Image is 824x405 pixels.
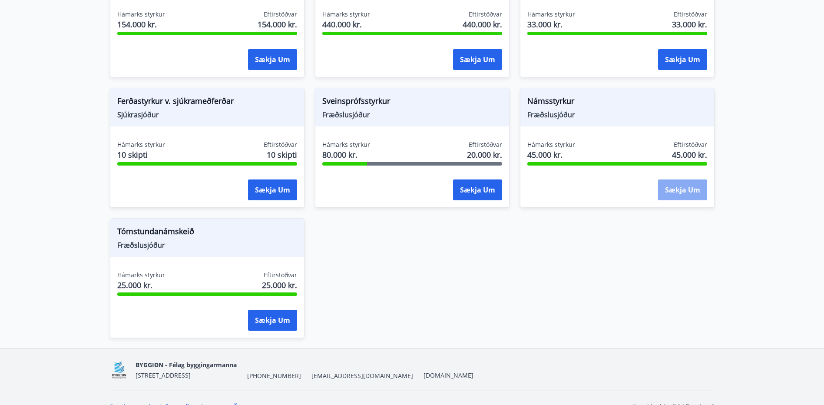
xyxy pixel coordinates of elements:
span: BYGGIÐN - Félag byggingarmanna [136,361,237,369]
span: Hámarks styrkur [527,140,575,149]
span: Hámarks styrkur [117,140,165,149]
span: 20.000 kr. [467,149,502,160]
span: [EMAIL_ADDRESS][DOMAIN_NAME] [311,372,413,380]
span: 440.000 kr. [463,19,502,30]
span: 25.000 kr. [117,279,165,291]
span: Fræðslusjóður [117,240,297,250]
span: 45.000 kr. [527,149,575,160]
span: 45.000 kr. [672,149,707,160]
button: Sækja um [658,49,707,70]
button: Sækja um [453,179,502,200]
span: 440.000 kr. [322,19,370,30]
span: 33.000 kr. [672,19,707,30]
span: 33.000 kr. [527,19,575,30]
span: Hámarks styrkur [322,10,370,19]
img: BKlGVmlTW1Qrz68WFGMFQUcXHWdQd7yePWMkvn3i.png [110,361,129,379]
button: Sækja um [453,49,502,70]
span: Sveinsprófsstyrkur [322,95,502,110]
span: Eftirstöðvar [264,271,297,279]
button: Sækja um [658,179,707,200]
a: [DOMAIN_NAME] [424,371,473,379]
span: Fræðslusjóður [527,110,707,120]
span: Eftirstöðvar [469,140,502,149]
span: [STREET_ADDRESS] [136,371,191,379]
span: Eftirstöðvar [264,10,297,19]
span: [PHONE_NUMBER] [247,372,301,380]
span: Námsstyrkur [527,95,707,110]
span: Hámarks styrkur [322,140,370,149]
span: Ferðastyrkur v. sjúkrameðferðar [117,95,297,110]
span: Eftirstöðvar [264,140,297,149]
span: 10 skipti [117,149,165,160]
span: Hámarks styrkur [117,10,165,19]
span: 80.000 kr. [322,149,370,160]
button: Sækja um [248,179,297,200]
span: 10 skipti [267,149,297,160]
span: Eftirstöðvar [674,10,707,19]
span: Hámarks styrkur [527,10,575,19]
span: 25.000 kr. [262,279,297,291]
span: Fræðslusjóður [322,110,502,120]
span: Eftirstöðvar [469,10,502,19]
button: Sækja um [248,49,297,70]
span: Sjúkrasjóður [117,110,297,120]
span: 154.000 kr. [117,19,165,30]
span: Eftirstöðvar [674,140,707,149]
span: Hámarks styrkur [117,271,165,279]
span: Tómstundanámskeið [117,226,297,240]
button: Sækja um [248,310,297,331]
span: 154.000 kr. [258,19,297,30]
